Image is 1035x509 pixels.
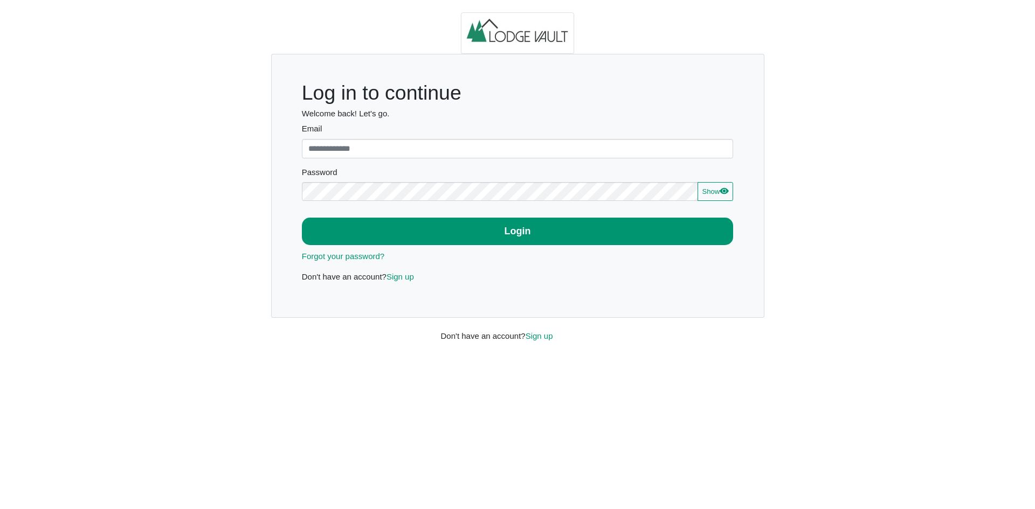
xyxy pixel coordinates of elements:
[302,166,734,182] legend: Password
[302,123,734,135] label: Email
[302,271,734,283] p: Don't have an account?
[387,272,414,281] a: Sign up
[302,252,384,261] a: Forgot your password?
[461,12,574,54] img: logo.2b93711c.jpg
[302,109,734,118] h6: Welcome back! Let's go.
[505,226,531,236] b: Login
[720,186,728,195] svg: eye fill
[302,81,734,105] h1: Log in to continue
[433,318,603,342] div: Don't have an account?
[526,331,553,340] a: Sign up
[698,182,733,201] button: Showeye fill
[302,218,734,245] button: Login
